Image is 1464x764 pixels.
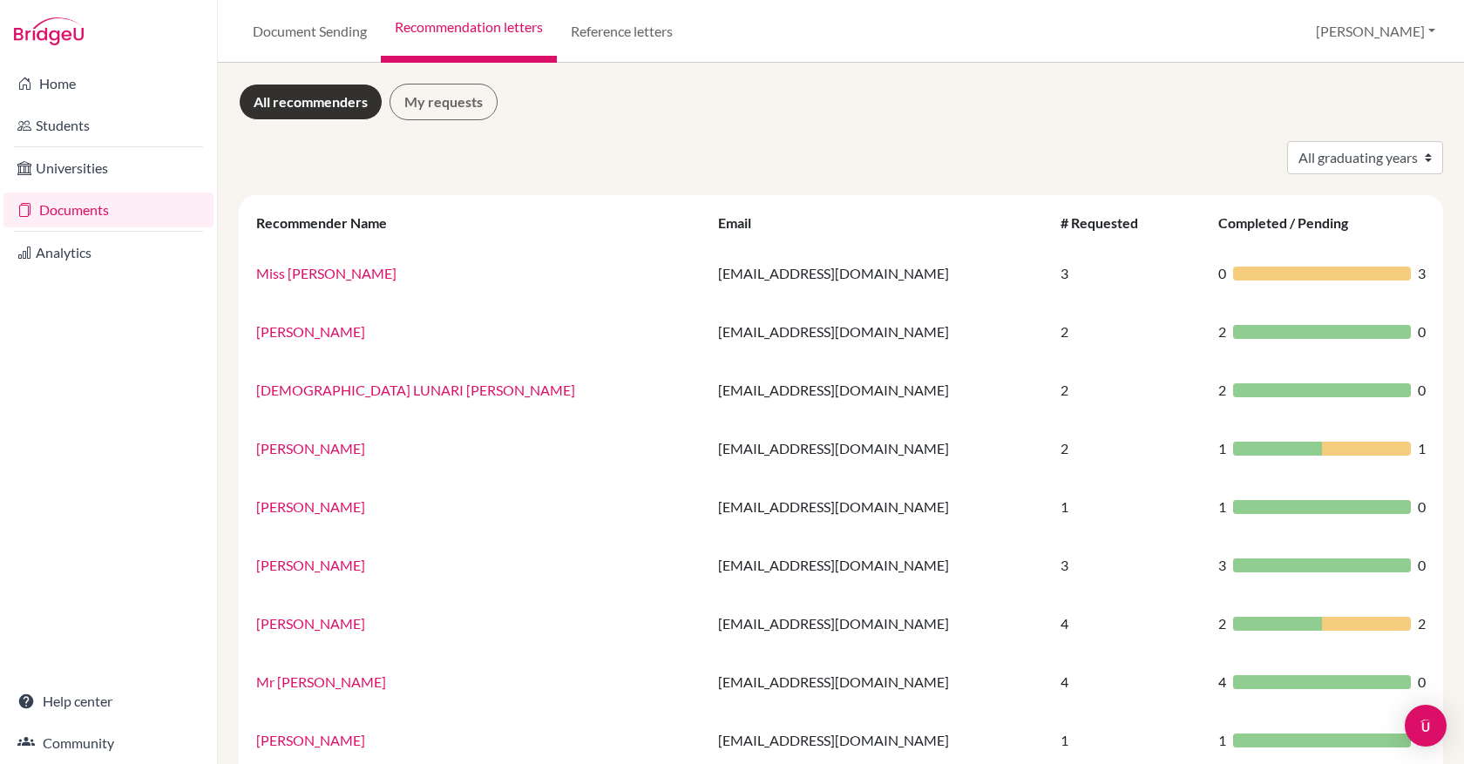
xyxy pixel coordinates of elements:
[1308,15,1443,48] button: [PERSON_NAME]
[3,726,213,761] a: Community
[3,235,213,270] a: Analytics
[1050,419,1208,477] td: 2
[390,84,498,120] a: My requests
[1218,555,1226,576] span: 3
[1061,214,1156,231] div: # Requested
[1218,321,1226,342] span: 2
[1418,438,1426,459] span: 1
[708,536,1050,594] td: [EMAIL_ADDRESS][DOMAIN_NAME]
[256,382,575,398] a: [DEMOGRAPHIC_DATA] LUNARI [PERSON_NAME]
[3,193,213,227] a: Documents
[1418,672,1426,693] span: 0
[1418,555,1426,576] span: 0
[1050,477,1208,536] td: 1
[1050,361,1208,419] td: 2
[708,302,1050,361] td: [EMAIL_ADDRESS][DOMAIN_NAME]
[256,732,365,748] a: [PERSON_NAME]
[1218,497,1226,517] span: 1
[708,652,1050,711] td: [EMAIL_ADDRESS][DOMAIN_NAME]
[256,323,365,340] a: [PERSON_NAME]
[1218,613,1226,634] span: 2
[708,419,1050,477] td: [EMAIL_ADDRESS][DOMAIN_NAME]
[239,84,383,120] a: All recommenders
[1218,730,1226,751] span: 1
[1218,438,1226,459] span: 1
[256,265,396,281] a: Miss [PERSON_NAME]
[1418,497,1426,517] span: 0
[256,498,365,515] a: [PERSON_NAME]
[256,615,365,632] a: [PERSON_NAME]
[1218,380,1226,401] span: 2
[1418,263,1426,284] span: 3
[708,244,1050,302] td: [EMAIL_ADDRESS][DOMAIN_NAME]
[256,440,365,456] a: [PERSON_NAME]
[256,673,386,690] a: Mr [PERSON_NAME]
[1218,214,1366,231] div: Completed / Pending
[1418,321,1426,342] span: 0
[1418,380,1426,401] span: 0
[1405,705,1447,747] div: Open Intercom Messenger
[1218,263,1226,284] span: 0
[1050,652,1208,711] td: 4
[3,66,213,101] a: Home
[3,151,213,186] a: Universities
[1050,244,1208,302] td: 3
[1418,613,1426,634] span: 2
[718,214,769,231] div: Email
[3,108,213,143] a: Students
[1050,302,1208,361] td: 2
[708,477,1050,536] td: [EMAIL_ADDRESS][DOMAIN_NAME]
[708,594,1050,652] td: [EMAIL_ADDRESS][DOMAIN_NAME]
[1218,672,1226,693] span: 4
[3,684,213,719] a: Help center
[14,17,84,45] img: Bridge-U
[1050,536,1208,594] td: 3
[708,361,1050,419] td: [EMAIL_ADDRESS][DOMAIN_NAME]
[256,557,365,573] a: [PERSON_NAME]
[256,214,404,231] div: Recommender Name
[1050,594,1208,652] td: 4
